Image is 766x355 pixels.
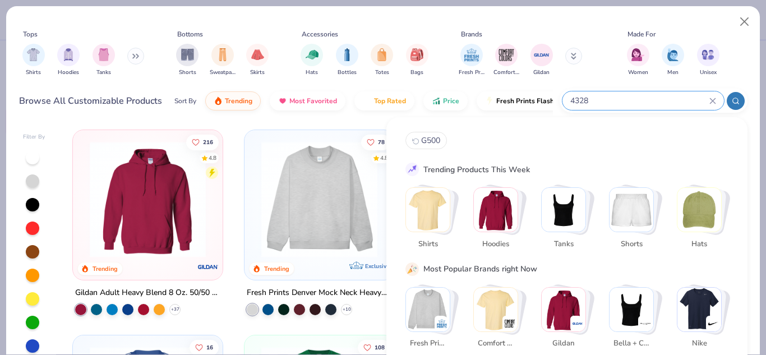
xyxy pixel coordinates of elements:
[336,44,358,77] div: filter for Bottles
[708,318,719,329] img: Nike
[406,288,450,331] img: Fresh Prints
[341,48,353,61] img: Bottles Image
[171,306,179,313] span: + 37
[613,338,650,349] span: Bella + Canvas
[23,29,38,39] div: Tops
[436,318,447,329] img: Fresh Prints
[613,239,650,250] span: Shorts
[342,306,350,313] span: + 10
[209,154,216,162] div: 4.8
[697,44,719,77] div: filter for Unisex
[423,164,530,176] div: Trending Products This Week
[19,94,162,108] div: Browse All Customizable Products
[493,44,519,77] div: filter for Comfort Colors
[681,239,718,250] span: Hats
[62,48,75,61] img: Hoodies Image
[474,188,518,232] img: Hoodies
[474,288,518,331] img: Comfort Colors
[461,29,482,39] div: Brands
[177,29,203,39] div: Bottoms
[354,91,414,110] button: Top Rated
[504,318,515,329] img: Comfort Colors
[541,287,593,354] button: Stack Card Button Gildan
[214,96,223,105] img: trending.gif
[26,68,41,77] span: Shirts
[58,68,79,77] span: Hoodies
[380,154,387,162] div: 4.8
[628,68,648,77] span: Women
[496,96,554,105] span: Fresh Prints Flash
[627,44,649,77] button: filter button
[477,91,606,110] button: Fresh Prints Flash
[609,187,661,254] button: Stack Card Button Shorts
[251,48,264,61] img: Skirts Image
[93,44,115,77] div: filter for Tanks
[405,132,447,149] button: G5000
[533,47,550,63] img: Gildan Image
[421,135,440,146] span: G500
[459,44,484,77] button: filter button
[406,44,428,77] div: filter for Bags
[542,188,585,232] img: Tanks
[546,239,582,250] span: Tanks
[197,256,220,278] img: Gildan logo
[478,239,514,250] span: Hoodies
[697,44,719,77] button: filter button
[289,96,337,105] span: Most Favorited
[610,188,653,232] img: Shorts
[542,288,585,331] img: Gildan
[677,288,721,331] img: Nike
[410,239,446,250] span: Shirts
[407,264,417,274] img: party_popper.gif
[361,134,390,150] button: Like
[569,94,709,107] input: Try "T-Shirt"
[677,287,728,354] button: Stack Card Button Nike
[640,318,651,329] img: Bella + Canvas
[301,44,323,77] div: filter for Hats
[423,263,537,275] div: Most Popular Brands right Now
[631,48,644,61] img: Women Image
[374,96,406,105] span: Top Rated
[57,44,80,77] button: filter button
[374,345,384,351] span: 108
[463,47,480,63] img: Fresh Prints Image
[75,286,220,300] div: Gildan Adult Heavy Blend 8 Oz. 50/50 Hooded Sweatshirt
[627,44,649,77] div: filter for Women
[377,139,384,145] span: 78
[610,288,653,331] img: Bella + Canvas
[98,48,110,61] img: Tanks Image
[216,48,229,61] img: Sweatpants Image
[376,48,388,61] img: Totes Image
[270,91,345,110] button: Most Favorited
[407,164,417,174] img: trend_line.gif
[22,44,45,77] div: filter for Shirts
[363,96,372,105] img: TopRated.gif
[96,68,111,77] span: Tanks
[702,48,714,61] img: Unisex Image
[662,44,684,77] div: filter for Men
[406,188,450,232] img: Shirts
[27,48,40,61] img: Shirts Image
[203,139,213,145] span: 216
[530,44,553,77] div: filter for Gildan
[493,68,519,77] span: Comfort Colors
[734,11,755,33] button: Close
[301,44,323,77] button: filter button
[493,44,519,77] button: filter button
[250,68,265,77] span: Skirts
[365,262,389,270] span: Exclusive
[57,44,80,77] div: filter for Hoodies
[338,68,357,77] span: Bottles
[541,187,593,254] button: Stack Card Button Tanks
[186,134,219,150] button: Like
[667,68,679,77] span: Men
[383,141,510,257] img: a90f7c54-8796-4cb2-9d6e-4e9644cfe0fe
[256,141,383,257] img: f5d85501-0dbb-4ee4-b115-c08fa3845d83
[278,96,287,105] img: most_fav.gif
[473,287,525,354] button: Stack Card Button Comfort Colors
[206,345,213,351] span: 16
[22,44,45,77] button: filter button
[677,188,721,232] img: Hats
[410,338,446,349] span: Fresh Prints
[181,48,194,61] img: Shorts Image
